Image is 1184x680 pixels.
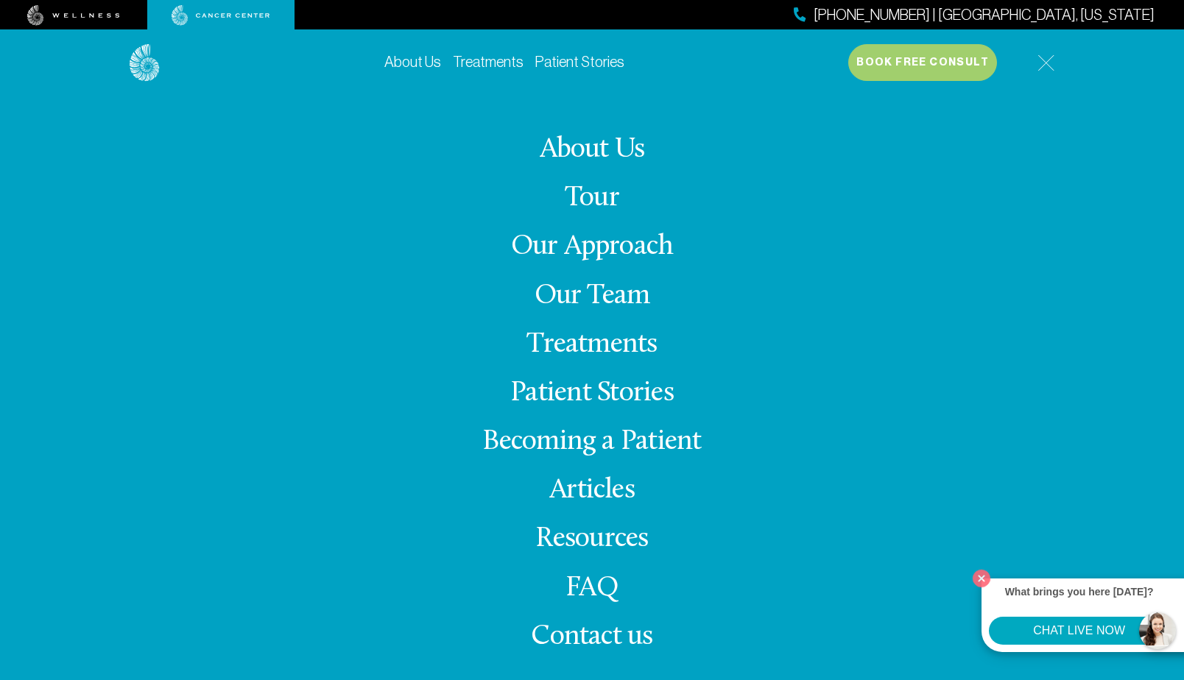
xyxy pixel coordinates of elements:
[130,44,160,82] img: logo
[549,476,635,505] a: Articles
[540,135,645,164] a: About Us
[27,5,120,26] img: wellness
[1037,54,1054,71] img: icon-hamburger
[526,330,657,359] a: Treatments
[453,54,524,70] a: Treatments
[531,623,652,651] span: Contact us
[172,5,270,26] img: cancer center
[794,4,1155,26] a: [PHONE_NUMBER] | [GEOGRAPHIC_DATA], [US_STATE]
[511,233,674,261] a: Our Approach
[1005,586,1154,598] strong: What brings you here [DATE]?
[535,282,650,311] a: Our Team
[814,4,1155,26] span: [PHONE_NUMBER] | [GEOGRAPHIC_DATA], [US_STATE]
[535,54,624,70] a: Patient Stories
[848,44,997,81] button: Book Free Consult
[482,428,701,456] a: Becoming a Patient
[565,184,619,213] a: Tour
[969,566,994,591] button: Close
[565,574,619,603] a: FAQ
[535,525,648,553] a: Resources
[510,379,674,408] a: Patient Stories
[384,54,441,70] a: About Us
[989,617,1169,645] button: CHAT LIVE NOW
